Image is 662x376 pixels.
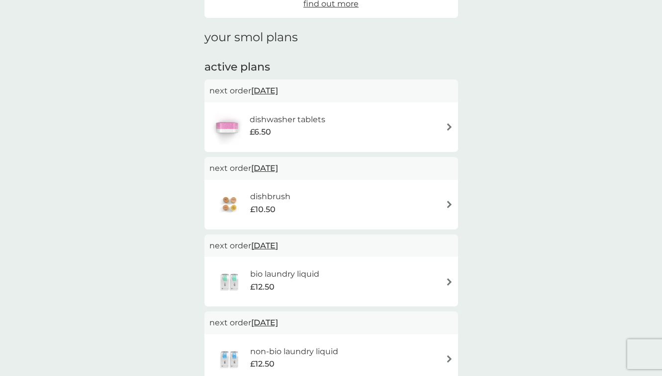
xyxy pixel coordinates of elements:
[250,203,276,216] span: £10.50
[250,345,338,358] h6: non-bio laundry liquid
[446,123,453,131] img: arrow right
[209,264,250,299] img: bio laundry liquid
[250,358,275,371] span: £12.50
[209,239,453,252] p: next order
[251,236,278,255] span: [DATE]
[209,84,453,97] p: next order
[251,158,278,178] span: [DATE]
[446,201,453,208] img: arrow right
[209,110,244,145] img: dishwasher tablets
[250,113,325,126] h6: dishwasher tablets
[204,30,458,45] h1: your smol plans
[250,281,275,294] span: £12.50
[204,60,458,75] h2: active plans
[250,126,271,139] span: £6.50
[251,81,278,100] span: [DATE]
[209,162,453,175] p: next order
[250,190,290,203] h6: dishbrush
[446,355,453,363] img: arrow right
[209,187,250,222] img: dishbrush
[446,278,453,286] img: arrow right
[209,316,453,329] p: next order
[250,268,319,281] h6: bio laundry liquid
[251,313,278,332] span: [DATE]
